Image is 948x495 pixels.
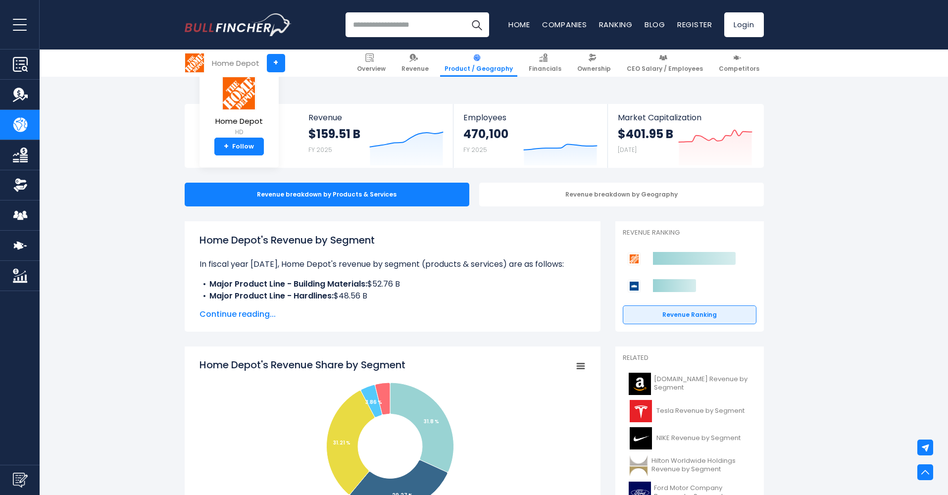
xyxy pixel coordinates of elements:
[577,65,611,73] span: Ownership
[222,77,256,110] img: HD logo
[623,305,756,324] a: Revenue Ranking
[299,104,453,168] a: Revenue $159.51 B FY 2025
[401,65,429,73] span: Revenue
[629,427,653,449] img: NKE logo
[215,117,263,126] span: Home Depot
[308,113,444,122] span: Revenue
[529,65,561,73] span: Financials
[214,138,264,155] a: +Follow
[185,183,469,206] div: Revenue breakdown by Products & Services
[209,290,334,301] b: Major Product Line - Hardlines:
[623,425,756,452] a: NIKE Revenue by Segment
[724,12,764,37] a: Login
[185,13,291,36] a: Go to homepage
[524,49,566,77] a: Financials
[453,104,607,168] a: Employees 470,100 FY 2025
[463,113,598,122] span: Employees
[656,434,741,443] span: NIKE Revenue by Segment
[185,13,292,36] img: Bullfincher logo
[623,397,756,425] a: Tesla Revenue by Segment
[479,183,764,206] div: Revenue breakdown by Geography
[628,252,641,265] img: Home Depot competitors logo
[599,19,633,30] a: Ranking
[677,19,712,30] a: Register
[200,290,586,302] li: $48.56 B
[212,57,259,69] div: Home Depot
[209,278,367,290] b: Major Product Line - Building Materials:
[618,126,673,142] strong: $401.95 B
[645,19,665,30] a: Blog
[424,418,439,425] tspan: 31.8 %
[714,49,764,77] a: Competitors
[463,126,508,142] strong: 470,100
[215,128,263,137] small: HD
[623,354,756,362] p: Related
[365,398,382,406] tspan: 3.86 %
[357,65,386,73] span: Overview
[542,19,587,30] a: Companies
[719,65,759,73] span: Competitors
[440,49,517,77] a: Product / Geography
[656,407,745,415] span: Tesla Revenue by Segment
[267,54,285,72] a: +
[200,308,586,320] span: Continue reading...
[464,12,489,37] button: Search
[200,278,586,290] li: $52.76 B
[463,146,487,154] small: FY 2025
[200,233,586,247] h1: Home Depot's Revenue by Segment
[654,375,750,392] span: [DOMAIN_NAME] Revenue by Segment
[308,146,332,154] small: FY 2025
[623,452,756,479] a: Hilton Worldwide Holdings Revenue by Segment
[651,457,750,474] span: Hilton Worldwide Holdings Revenue by Segment
[215,76,263,138] a: Home Depot HD
[573,49,615,77] a: Ownership
[628,280,641,293] img: Lowe's Companies competitors logo
[200,358,405,372] tspan: Home Depot's Revenue Share by Segment
[629,454,649,477] img: HLT logo
[397,49,433,77] a: Revenue
[618,113,752,122] span: Market Capitalization
[622,49,707,77] a: CEO Salary / Employees
[508,19,530,30] a: Home
[445,65,513,73] span: Product / Geography
[623,229,756,237] p: Revenue Ranking
[308,126,360,142] strong: $159.51 B
[352,49,390,77] a: Overview
[224,142,229,151] strong: +
[185,53,204,72] img: HD logo
[200,258,586,270] p: In fiscal year [DATE], Home Depot's revenue by segment (products & services) are as follows:
[627,65,703,73] span: CEO Salary / Employees
[608,104,762,168] a: Market Capitalization $401.95 B [DATE]
[333,439,350,446] tspan: 31.21 %
[629,373,651,395] img: AMZN logo
[13,178,28,193] img: Ownership
[618,146,637,154] small: [DATE]
[629,400,653,422] img: TSLA logo
[623,370,756,397] a: [DOMAIN_NAME] Revenue by Segment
